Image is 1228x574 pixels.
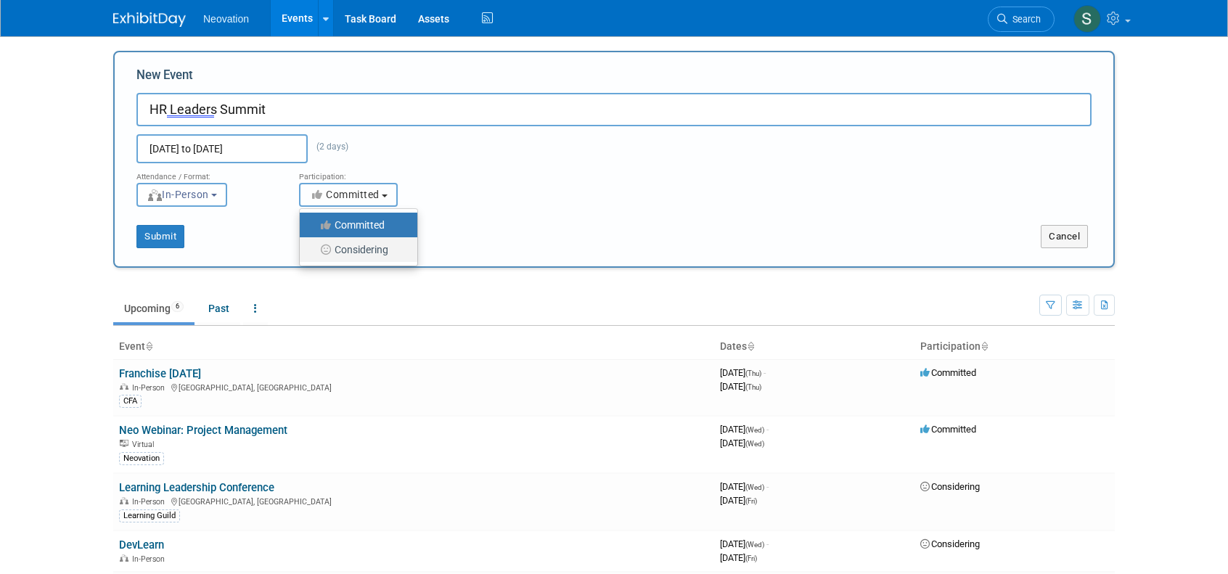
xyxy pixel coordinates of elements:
img: Virtual Event [120,440,128,447]
a: Upcoming6 [113,295,195,322]
span: 6 [171,301,184,312]
span: [DATE] [720,367,766,378]
span: (Wed) [745,440,764,448]
span: [DATE] [720,552,757,563]
a: Learning Leadership Conference [119,481,274,494]
img: ExhibitDay [113,12,186,27]
span: (Wed) [745,483,764,491]
span: In-Person [147,189,209,200]
img: In-Person Event [120,554,128,562]
div: Attendance / Format: [136,163,277,182]
span: (Thu) [745,383,761,391]
a: Neo Webinar: Project Management [119,424,287,437]
img: In-Person Event [120,383,128,390]
a: Sort by Start Date [747,340,754,352]
span: [DATE] [720,538,769,549]
span: (2 days) [308,142,348,152]
span: - [764,367,766,378]
span: Committed [920,367,976,378]
a: DevLearn [119,538,164,552]
span: [DATE] [720,438,764,448]
div: Neovation [119,452,164,465]
span: [DATE] [720,424,769,435]
span: Considering [920,481,980,492]
input: Start Date - End Date [136,134,308,163]
span: Committed [920,424,976,435]
span: [DATE] [720,481,769,492]
a: Search [988,7,1055,32]
span: In-Person [132,554,169,564]
th: Dates [714,335,914,359]
a: Sort by Participation Type [981,340,988,352]
span: Search [1007,14,1041,25]
input: Name of Trade Show / Conference [136,93,1092,126]
span: Neovation [203,13,249,25]
img: In-Person Event [120,497,128,504]
label: Committed [307,216,403,234]
span: Considering [920,538,980,549]
div: [GEOGRAPHIC_DATA], [GEOGRAPHIC_DATA] [119,381,708,393]
span: - [766,481,769,492]
a: Franchise [DATE] [119,367,201,380]
span: (Wed) [745,426,764,434]
div: Learning Guild [119,509,180,522]
button: Submit [136,225,184,248]
button: Committed [299,183,398,207]
button: In-Person [136,183,227,207]
span: (Thu) [745,369,761,377]
div: Participation: [299,163,440,182]
a: Past [197,295,240,322]
img: Susan Hurrell [1073,5,1101,33]
label: New Event [136,67,193,89]
label: Considering [307,240,403,259]
span: Committed [309,189,380,200]
span: - [766,538,769,549]
span: [DATE] [720,495,757,506]
span: (Wed) [745,541,764,549]
span: Virtual [132,440,158,449]
button: Cancel [1041,225,1088,248]
span: (Fri) [745,554,757,562]
span: In-Person [132,383,169,393]
span: - [766,424,769,435]
div: [GEOGRAPHIC_DATA], [GEOGRAPHIC_DATA] [119,495,708,507]
th: Event [113,335,714,359]
th: Participation [914,335,1115,359]
span: In-Person [132,497,169,507]
div: CFA [119,395,142,408]
span: [DATE] [720,381,761,392]
span: (Fri) [745,497,757,505]
a: Sort by Event Name [145,340,152,352]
